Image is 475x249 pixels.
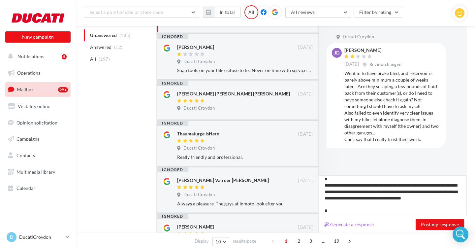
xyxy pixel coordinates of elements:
[4,82,72,96] a: Mailbox99+
[195,238,209,244] span: Display
[298,225,313,231] span: [DATE]
[16,136,39,142] span: Campaigns
[19,234,63,240] p: DucatiCroydon
[215,239,221,244] span: 10
[4,50,69,63] button: Notifications 5
[5,231,71,243] a: D DucatiCroydon
[177,177,269,184] div: [PERSON_NAME] Van der [PERSON_NAME]
[4,132,72,146] a: Campaigns
[89,9,163,15] span: Select a point of sale or store code
[291,9,315,15] span: All reviews
[16,120,57,125] span: Opinion solicitation
[4,99,72,113] a: Visibility online
[233,238,256,244] span: results/page
[183,192,215,198] span: Ducati Croydon
[177,130,219,137] div: Thaumaturge IsHere
[212,237,229,246] button: 10
[157,81,188,86] div: ignored
[344,70,441,143] div: Went in to have brake bled, and reservoir is barely above minimum a couple of weeks later... Are ...
[214,7,241,18] button: In total
[183,59,215,65] span: Ducati Croydon
[4,181,72,195] a: Calendar
[177,67,313,74] div: Snap tools on your bike refuse to fix. Never on time with service absolute joke of a workshop and...
[177,224,214,230] div: [PERSON_NAME]
[157,167,188,172] div: ignored
[203,7,241,18] button: In total
[183,105,215,111] span: Ducati Croydon
[177,200,313,207] div: Always a pleasure. The guys at Inmoto look after you.
[298,178,313,184] span: [DATE]
[344,48,403,53] div: [PERSON_NAME]
[84,7,199,18] button: Select a point of sale or store code
[177,90,290,97] div: [PERSON_NAME] [PERSON_NAME] [PERSON_NAME]
[4,165,72,179] a: Multimedia library
[244,5,258,19] div: All
[16,169,55,175] span: Multimedia library
[354,7,402,18] button: Filter by rating
[16,185,35,191] span: Calendar
[298,91,313,97] span: [DATE]
[157,121,188,126] div: ignored
[62,54,67,59] div: 5
[10,234,13,240] span: D
[177,44,214,51] div: [PERSON_NAME]
[157,214,188,219] div: ignored
[334,50,339,56] span: JD
[453,227,468,242] div: Open Intercom Messenger
[18,103,50,109] span: Visibility online
[281,236,291,246] span: 1
[16,153,35,158] span: Contacts
[58,87,68,92] div: 99+
[416,219,464,230] button: Post my response
[369,62,402,67] span: Review changed
[90,56,96,62] span: All
[17,70,40,76] span: Operations
[90,44,112,51] span: Answered
[343,34,374,40] span: Ducati Croydon
[114,45,122,50] span: (12)
[157,34,188,39] div: ignored
[4,66,72,80] a: Operations
[99,56,110,62] span: (197)
[285,7,351,18] button: All reviews
[17,53,44,59] span: Notifications
[344,61,359,67] span: [DATE]
[4,149,72,162] a: Contacts
[322,221,377,229] button: Generate a response
[305,236,316,246] span: 3
[177,154,313,160] div: Really friendly and professional.
[318,236,329,246] span: ...
[298,131,313,137] span: [DATE]
[331,236,342,246] span: 19
[183,145,215,151] span: Ducati Croydon
[17,87,34,92] span: Mailbox
[298,45,313,51] span: [DATE]
[4,116,72,130] a: Opinion solicitation
[5,31,71,43] button: New campaign
[294,236,304,246] span: 2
